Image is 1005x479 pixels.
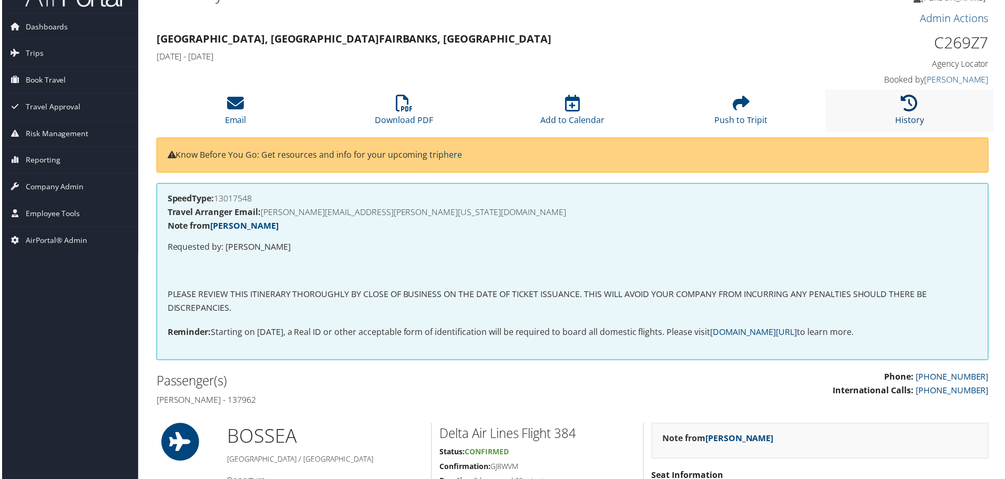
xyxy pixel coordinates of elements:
span: Employee Tools [24,201,78,228]
h4: [PERSON_NAME][EMAIL_ADDRESS][PERSON_NAME][US_STATE][DOMAIN_NAME] [166,209,980,217]
h4: 13017548 [166,195,980,203]
h1: BOS SEA [226,425,423,451]
a: here [444,150,462,161]
strong: Reminder: [166,328,210,339]
a: Add to Calendar [541,101,605,126]
a: [PERSON_NAME] [706,434,775,446]
h4: [PERSON_NAME] - 137962 [155,396,565,407]
strong: Travel Arranger Email: [166,207,260,219]
h1: C269Z7 [794,32,991,54]
a: [PERSON_NAME] [209,221,278,232]
strong: Status: [439,449,465,458]
span: Trips [24,40,42,67]
strong: International Calls: [834,386,916,398]
h2: Delta Air Lines Flight 384 [439,426,636,444]
a: [PHONE_NUMBER] [918,373,991,384]
p: PLEASE REVIEW THIS ITINERARY THOROUGHLY BY CLOSE OF BUSINESS ON THE DATE OF TICKET ISSUANCE. THIS... [166,289,980,316]
strong: Phone: [886,373,916,384]
h5: GJ8WVM [439,463,636,474]
span: Company Admin [24,175,82,201]
span: Confirmed [465,449,509,458]
strong: [GEOGRAPHIC_DATA], [GEOGRAPHIC_DATA] Fairbanks, [GEOGRAPHIC_DATA] [155,32,552,46]
h4: Booked by [794,74,991,86]
span: Travel Approval [24,94,79,120]
h2: Passenger(s) [155,374,565,392]
p: Starting on [DATE], a Real ID or other acceptable form of identification will be required to boar... [166,327,980,341]
a: Push to Tripit [715,101,769,126]
p: Know Before You Go: Get resources and info for your upcoming trip [166,149,980,163]
a: Email [224,101,245,126]
a: History [897,101,926,126]
strong: SpeedType: [166,193,213,205]
span: Book Travel [24,67,64,94]
span: AirPortal® Admin [24,228,86,254]
h5: [GEOGRAPHIC_DATA] / [GEOGRAPHIC_DATA] [226,456,423,466]
a: [PERSON_NAME] [926,74,991,86]
a: [DOMAIN_NAME][URL] [711,328,798,339]
span: Dashboards [24,14,66,40]
strong: Confirmation: [439,463,490,473]
p: Requested by: [PERSON_NAME] [166,241,980,255]
h4: [DATE] - [DATE] [155,51,778,63]
a: [PHONE_NUMBER] [918,386,991,398]
a: Download PDF [375,101,433,126]
strong: Note from [166,221,278,232]
span: Reporting [24,148,58,174]
h4: Agency Locator [794,58,991,70]
strong: Note from [663,434,775,446]
span: Risk Management [24,121,87,147]
a: Admin Actions [922,11,991,25]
